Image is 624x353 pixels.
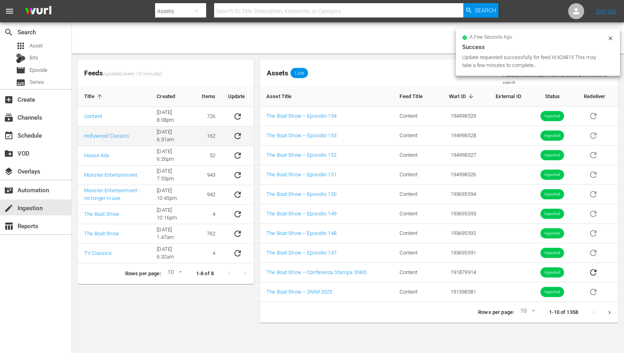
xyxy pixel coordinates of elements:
td: 193695592 [435,224,482,243]
a: Hollywood Classics [84,133,130,139]
p: 1-8 of 8 [196,270,214,278]
td: [DATE] 1:47am [150,224,195,244]
span: Wurl ID [449,93,476,100]
div: 10 [517,306,536,318]
span: Reports [4,221,14,231]
td: 194998527 [435,146,482,165]
div: Bits [16,53,26,63]
span: Created [157,93,185,100]
a: House Ads [84,152,109,158]
span: Asset is in future lineups. Remove all episodes that contain this asset before redelivering [584,152,603,158]
td: Content [393,106,435,126]
span: Asset is in future lineups. Remove all episodes that contain this asset before redelivering [584,132,603,138]
td: 4 [195,244,222,263]
th: Status [528,86,577,106]
span: a few seconds ago [470,34,512,41]
a: The Boat Show [84,231,119,237]
td: [DATE] 7:53pm [150,166,195,185]
span: Overlays [4,167,14,176]
a: The Boat Show – Episodio 147 [266,250,337,256]
span: menu [5,6,14,16]
span: Ingested [541,270,564,276]
span: VOD [4,149,14,158]
span: Asset is in future lineups. Remove all episodes that contain this asset before redelivering [584,112,603,118]
p: Rows per page: [125,270,161,278]
div: Success [462,42,614,52]
span: Ingested [541,231,564,237]
span: Asset is in future lineups. Remove all episodes that contain this asset before redelivering [584,191,603,197]
table: sticky table [78,87,254,263]
span: Ingested [541,191,564,197]
td: Content [393,126,435,146]
span: Bits [30,54,38,62]
th: Update [222,87,254,107]
td: 162 [195,126,222,146]
td: 193695591 [435,243,482,263]
span: Asset is in future lineups. Remove all episodes that contain this asset before redelivering [584,249,603,255]
span: Asset [30,42,43,50]
span: Series [30,78,44,86]
th: Feed Title [393,86,435,106]
span: (updated every 15 minutes) [103,71,161,77]
td: 194998529 [435,106,482,126]
td: 191598581 [435,282,482,302]
a: The Boat Show – Episodio 149 [266,211,337,217]
td: 193695594 [435,185,482,204]
span: Episode [30,66,47,74]
span: Assets [267,69,288,77]
span: Channels [4,113,14,122]
span: Ingestion [4,203,14,213]
td: 193695593 [435,204,482,224]
span: Series [16,78,26,87]
td: [DATE] 6:32am [150,244,195,263]
td: [DATE] 10:16pm [150,205,195,224]
a: The Boat Show – Episodio 151 [266,172,337,177]
th: Items [195,87,222,107]
span: Asset is in future lineups. Remove all episodes that contain this asset before redelivering [584,288,603,294]
p: Rows per page: [478,309,514,316]
a: The Boat Show – Episodio 148 [266,230,337,236]
span: Ingested [541,152,564,158]
span: Asset [16,41,26,51]
a: TV Classics [84,250,112,256]
td: [DATE] 10:45pm [150,185,195,205]
td: Content [393,282,435,302]
a: Sign Out [596,8,616,14]
td: Content [393,185,435,204]
span: Ingested [541,289,564,295]
td: 4 [195,205,222,224]
img: ans4CAIJ8jUAAAAAAAAAAAAAAAAAAAAAAAAgQb4GAAAAAAAAAAAAAAAAAAAAAAAAJMjXAAAAAAAAAAAAAAAAAAAAAAAAgAT5G... [19,2,57,21]
span: Automation [4,185,14,195]
table: sticky table [260,86,618,302]
span: Asset is in future lineups. Remove all episodes that contain this asset before redelivering [584,171,603,177]
span: Search [475,3,496,18]
span: Asset is in future lineups. Remove all episodes that contain this asset before redelivering [584,210,603,216]
span: Schedule [4,131,14,140]
p: 1-10 of 1358 [549,309,578,316]
td: 52 [195,146,222,166]
td: 762 [195,224,222,244]
td: 191879914 [435,263,482,282]
a: Content [84,113,102,119]
span: Ingested [541,172,564,178]
button: Search [463,3,498,18]
td: Content [393,243,435,263]
td: Content [393,165,435,185]
a: The Boat Show – Episodio 153 [266,132,337,138]
p: Please provide at least three characters and hit Enter to search [503,73,618,86]
a: The Boat Show [84,211,119,217]
td: Content [393,224,435,243]
a: The Boat Show – Conferenza Stampa SN65 [266,269,366,275]
span: Asset Title [266,93,302,100]
td: 194998528 [435,126,482,146]
span: Episode [16,65,26,75]
div: Update requested successfully for feed id:424815 This may take a few minutes to complete... [462,53,605,69]
a: The Boat Show – SNIM 2025 [266,289,332,295]
button: Next page [602,305,617,320]
td: 942 [195,185,222,205]
td: Content [393,146,435,165]
a: The Boat Show – Episodio 152 [266,152,337,158]
span: Create [4,95,14,105]
span: Ingested [541,133,564,139]
span: Ingested [541,250,564,256]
